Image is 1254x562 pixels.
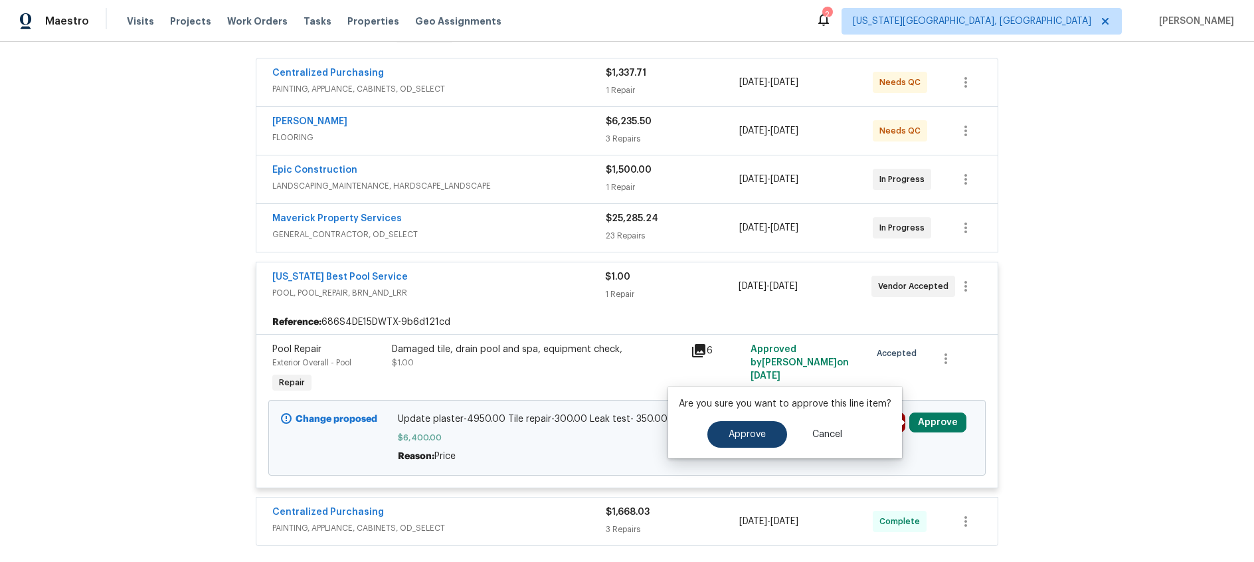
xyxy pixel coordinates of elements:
div: 3 Repairs [606,132,739,145]
span: - [739,221,798,234]
span: [DATE] [739,223,767,233]
span: $1,337.71 [606,68,646,78]
span: POOL, POOL_REPAIR, BRN_AND_LRR [272,286,605,300]
span: Vendor Accepted [878,280,954,293]
span: - [739,124,798,138]
span: [DATE] [739,126,767,136]
span: [DATE] [770,517,798,526]
span: [DATE] [770,126,798,136]
a: Maverick Property Services [272,214,402,223]
span: Work Orders [227,15,288,28]
span: Update plaster-4950.00 Tile repair-300.00 Leak test- 350.00 Update mastic- 800.00 [398,413,857,426]
span: [DATE] [770,78,798,87]
span: Repair [274,376,310,389]
div: 23 Repairs [606,229,739,242]
span: Maestro [45,15,89,28]
button: Cancel [791,421,863,448]
span: PAINTING, APPLIANCE, CABINETS, OD_SELECT [272,521,606,535]
span: GENERAL_CONTRACTOR, OD_SELECT [272,228,606,241]
span: [DATE] [770,175,798,184]
button: Approve [707,421,787,448]
span: [DATE] [739,517,767,526]
span: $1,668.03 [606,508,650,517]
span: - [739,173,798,186]
div: 6 [691,343,743,359]
span: - [739,280,798,293]
b: Change proposed [296,415,377,424]
span: Geo Assignments [415,15,501,28]
span: [DATE] [770,282,798,291]
button: Approve [909,413,966,432]
span: Complete [879,515,925,528]
a: Centralized Purchasing [272,508,384,517]
span: $25,285.24 [606,214,658,223]
div: Damaged tile, drain pool and spa, equipment check, [392,343,683,356]
a: [US_STATE] Best Pool Service [272,272,408,282]
a: Centralized Purchasing [272,68,384,78]
span: Approved by [PERSON_NAME] on [751,345,849,381]
span: [DATE] [751,371,780,381]
span: Cancel [812,430,842,440]
span: [DATE] [770,223,798,233]
span: Tasks [304,17,331,26]
p: Are you sure you want to approve this line item? [679,397,891,411]
div: 1 Repair [606,84,739,97]
span: Needs QC [879,76,926,89]
div: 3 Repairs [606,523,739,536]
a: Epic Construction [272,165,357,175]
span: - [739,515,798,528]
span: FLOORING [272,131,606,144]
div: 1 Repair [605,288,738,301]
span: [DATE] [739,282,766,291]
span: Approve [729,430,766,440]
span: $6,400.00 [398,431,857,444]
span: Projects [170,15,211,28]
span: Visits [127,15,154,28]
span: Pool Repair [272,345,321,354]
a: [PERSON_NAME] [272,117,347,126]
span: In Progress [879,173,930,186]
span: - [739,76,798,89]
span: $1,500.00 [606,165,652,175]
span: Needs QC [879,124,926,138]
span: Accepted [877,347,922,360]
div: 1 Repair [606,181,739,194]
span: [US_STATE][GEOGRAPHIC_DATA], [GEOGRAPHIC_DATA] [853,15,1091,28]
span: $1.00 [605,272,630,282]
span: [DATE] [739,175,767,184]
span: In Progress [879,221,930,234]
div: 686S4DE15DWTX-9b6d121cd [256,310,998,334]
span: [PERSON_NAME] [1154,15,1234,28]
span: Exterior Overall - Pool [272,359,351,367]
span: Properties [347,15,399,28]
span: $1.00 [392,359,414,367]
span: LANDSCAPING_MAINTENANCE, HARDSCAPE_LANDSCAPE [272,179,606,193]
span: [DATE] [739,78,767,87]
span: Reason: [398,452,434,461]
span: Price [434,452,456,461]
span: PAINTING, APPLIANCE, CABINETS, OD_SELECT [272,82,606,96]
span: $6,235.50 [606,117,652,126]
div: 2 [822,8,832,21]
b: Reference: [272,316,321,329]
